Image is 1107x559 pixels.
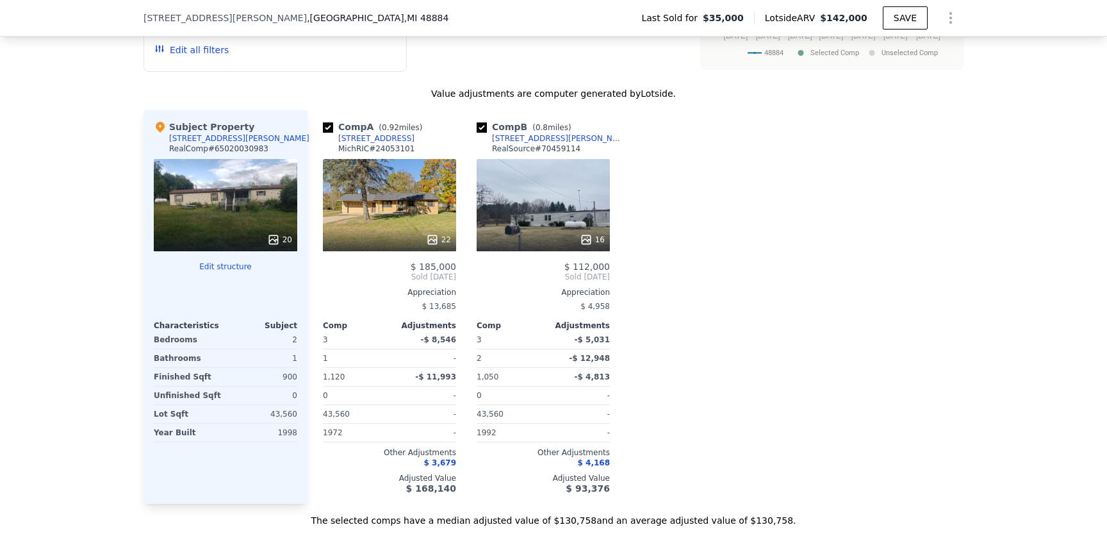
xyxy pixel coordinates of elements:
[228,424,297,442] div: 1998
[154,349,223,367] div: Bathrooms
[883,31,908,40] text: [DATE]
[810,49,859,57] text: Selected Comp
[228,368,297,386] div: 900
[724,31,748,40] text: [DATE]
[323,391,328,400] span: 0
[411,262,456,272] span: $ 185,000
[389,321,456,331] div: Adjustments
[477,335,482,344] span: 3
[477,349,541,367] div: 2
[546,424,610,442] div: -
[820,13,867,23] span: $142,000
[392,387,456,405] div: -
[228,331,297,349] div: 2
[267,233,292,246] div: 20
[703,12,744,24] span: $35,000
[477,133,625,144] a: [STREET_ADDRESS][PERSON_NAME]
[422,302,456,311] span: $ 13,685
[492,144,580,154] div: RealSource # 70459114
[575,335,610,344] span: -$ 5,031
[765,12,820,24] span: Lotside ARV
[641,12,703,24] span: Last Sold for
[392,424,456,442] div: -
[406,483,456,494] span: $ 168,140
[881,49,938,57] text: Unselected Comp
[404,13,449,23] span: , MI 48884
[575,372,610,381] span: -$ 4,813
[564,262,610,272] span: $ 112,000
[323,133,414,144] a: [STREET_ADDRESS]
[426,233,451,246] div: 22
[424,458,456,467] span: $ 3,679
[154,262,297,272] button: Edit structure
[916,31,940,40] text: [DATE]
[154,121,254,133] div: Subject Property
[228,405,297,423] div: 43,560
[154,44,229,56] button: Edit all filters
[477,121,577,133] div: Comp B
[225,321,297,331] div: Subject
[392,405,456,423] div: -
[323,349,387,367] div: 1
[228,387,297,405] div: 0
[543,321,610,331] div: Adjustments
[764,49,783,57] text: 48884
[323,321,389,331] div: Comp
[546,387,610,405] div: -
[477,391,482,400] span: 0
[143,12,307,24] span: [STREET_ADDRESS][PERSON_NAME]
[323,335,328,344] span: 3
[323,272,456,282] span: Sold [DATE]
[546,405,610,423] div: -
[154,321,225,331] div: Characteristics
[373,123,427,132] span: ( miles)
[788,31,812,40] text: [DATE]
[338,133,414,144] div: [STREET_ADDRESS]
[569,354,610,363] span: -$ 12,948
[415,372,456,381] span: -$ 11,993
[580,233,605,246] div: 16
[477,372,498,381] span: 1,050
[883,6,928,29] button: SAVE
[154,424,223,442] div: Year Built
[323,287,456,297] div: Appreciation
[154,368,223,386] div: Finished Sqft
[477,424,541,442] div: 1992
[169,144,268,154] div: RealComp # 65020030983
[323,473,456,483] div: Adjusted Value
[819,31,844,40] text: [DATE]
[323,424,387,442] div: 1972
[477,321,543,331] div: Comp
[578,458,610,467] span: $ 4,168
[154,405,223,423] div: Lot Sqft
[938,5,963,31] button: Show Options
[169,133,309,144] div: [STREET_ADDRESS][PERSON_NAME]
[477,287,610,297] div: Appreciation
[323,372,345,381] span: 1,120
[323,121,427,133] div: Comp A
[392,349,456,367] div: -
[477,447,610,458] div: Other Adjustments
[143,504,963,527] div: The selected comps have a median adjusted value of $130,758 and an average adjusted value of $130...
[382,123,399,132] span: 0.92
[477,410,504,419] span: 43,560
[566,483,610,494] span: $ 93,376
[307,12,448,24] span: , [GEOGRAPHIC_DATA]
[492,133,625,144] div: [STREET_ADDRESS][PERSON_NAME]
[323,410,350,419] span: 43,560
[154,387,223,405] div: Unfinished Sqft
[851,31,876,40] text: [DATE]
[580,302,610,311] span: $ 4,958
[143,87,963,100] div: Value adjustments are computer generated by Lotside .
[338,144,414,154] div: MichRIC # 24053101
[527,123,576,132] span: ( miles)
[477,473,610,483] div: Adjusted Value
[477,272,610,282] span: Sold [DATE]
[228,349,297,367] div: 1
[323,447,456,458] div: Other Adjustments
[756,31,780,40] text: [DATE]
[536,123,548,132] span: 0.8
[154,331,223,349] div: Bedrooms
[421,335,456,344] span: -$ 8,546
